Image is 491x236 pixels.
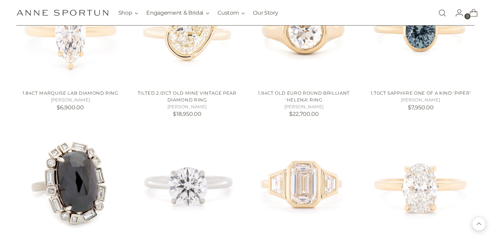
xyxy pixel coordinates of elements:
a: Tilted 2.01ct Old Mine Vintage Pear Diamond Ring [138,90,237,103]
a: 1.94ct Old Euro Round Brilliant 'Helena' Ring [258,90,350,103]
h5: [PERSON_NAME] [16,97,124,104]
a: Our Story [253,5,278,20]
a: 1.84ct Marquise Lab Diamond Ring [23,90,118,96]
span: 0 [464,13,471,19]
span: $7,950.00 [408,104,434,111]
h5: [PERSON_NAME] [367,97,475,104]
button: Engagement & Bridal [146,5,209,20]
button: Custom [218,5,245,20]
span: $18,950.00 [173,111,202,117]
h5: [PERSON_NAME] [250,104,358,110]
a: Go to the account page [450,6,463,20]
button: Back to top [472,217,486,231]
a: Open search modal [435,6,449,20]
span: $6,900.00 [57,104,84,111]
h5: [PERSON_NAME] [133,104,241,110]
button: Shop [118,5,138,20]
a: Open cart modal [464,6,478,20]
span: $22,700.00 [289,111,319,117]
a: Anne Sportun Fine Jewellery [16,10,108,16]
a: 1.70ct Sapphire One of a Kind 'Piper' [371,90,471,96]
